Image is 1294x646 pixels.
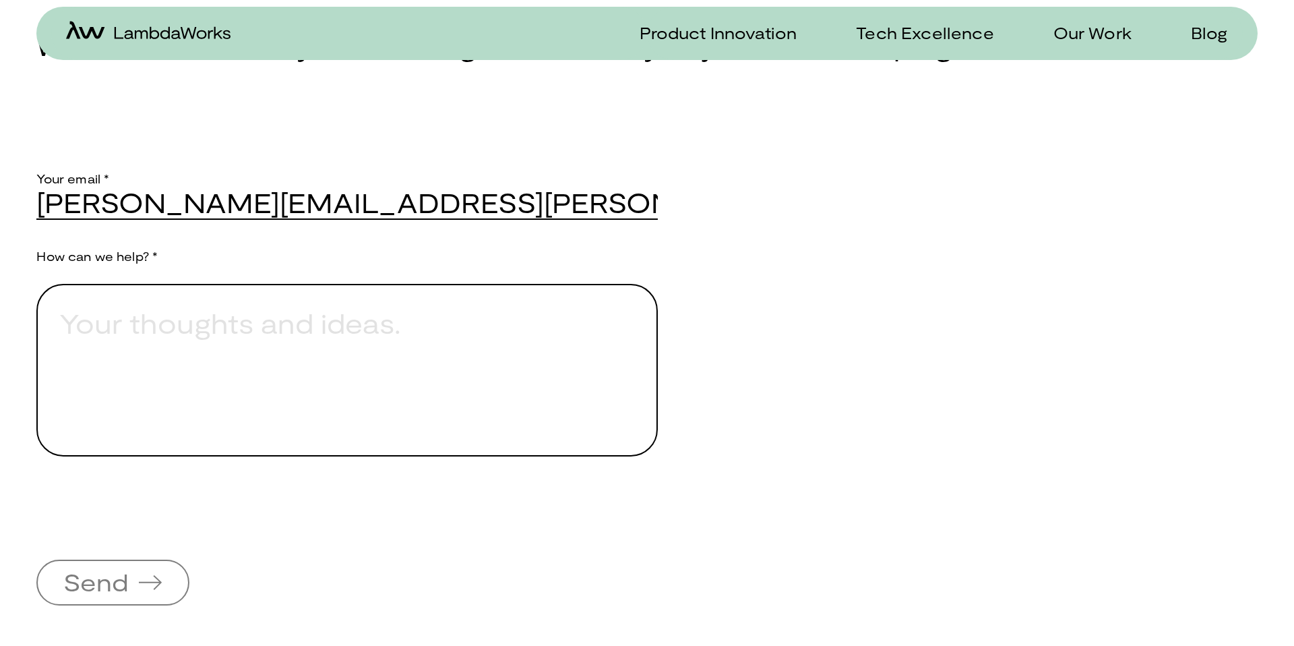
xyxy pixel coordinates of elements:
span: Send [63,570,129,594]
input: your@email.com [36,186,658,218]
textarea: Provide a brief explanation of how we can assist you. [36,284,658,457]
button: Send [36,560,189,606]
a: Product Innovation [623,23,797,42]
p: Our Work [1053,23,1132,42]
p: Product Innovation [640,23,797,42]
a: Tech Excellence [840,23,993,42]
a: Our Work [1037,23,1132,42]
p: How can we help? * [36,220,658,264]
a: Blog [1175,23,1228,42]
p: Your email * [36,142,658,186]
p: Blog [1191,23,1228,42]
iframe: reCAPTCHA [36,486,241,538]
p: Tech Excellence [856,23,993,42]
a: home-icon [66,21,230,45]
